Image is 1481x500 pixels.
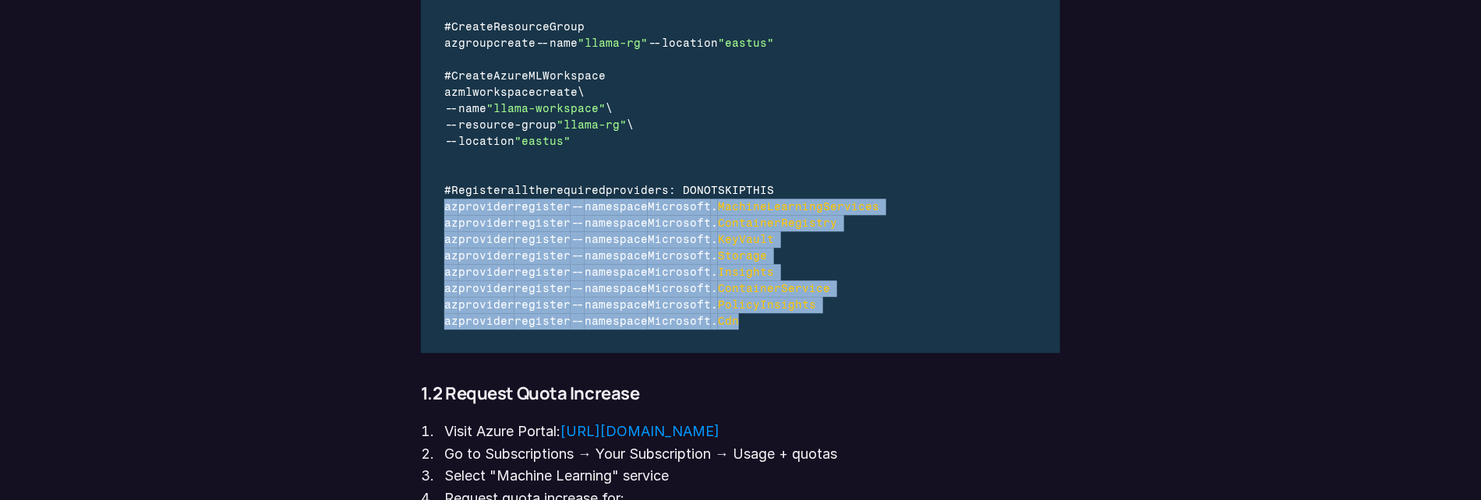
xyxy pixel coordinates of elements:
span: provider [458,315,514,328]
h4: 1.2 Request Quota Increase [421,384,1060,403]
span: ContainerRegistry [718,217,837,230]
span: register [514,200,571,213]
span: THIS [746,184,774,197]
div: # [444,68,895,84]
span: Microsoft [648,266,711,279]
div: -- . [444,231,895,248]
span: namespace [585,200,648,213]
span: MachineLearningServices [718,200,879,213]
span: required [550,184,606,197]
span: register [514,282,571,295]
span: group [521,118,557,132]
span: "llama-rg" [557,118,627,132]
div: -- - \ [444,117,895,133]
p: Go to Subscriptions → Your Subscription → Usage + quotas [444,443,1060,466]
span: provider [458,249,514,262]
span: ml [458,86,472,99]
span: "llama-rg" [578,37,648,50]
span: az [444,200,458,213]
span: KeyVault [718,233,774,246]
span: az [444,249,458,262]
span: location [458,135,514,148]
span: az [444,298,458,312]
p: Visit Azure Portal: [444,421,1060,443]
div: -- . [444,313,895,329]
span: create [493,37,535,50]
span: ContainerService [718,282,830,295]
span: Group [550,20,585,33]
span: namespace [585,315,648,328]
span: az [444,86,458,99]
span: namespace [585,282,648,295]
span: namespace [585,249,648,262]
span: provider [458,217,514,230]
div: -- \ [444,100,895,117]
div: -- -- [444,35,895,51]
span: Workspace [543,69,606,83]
span: create [535,86,578,99]
span: location [662,37,718,50]
span: register [514,249,571,262]
span: SKIP [718,184,746,197]
span: ML [528,69,543,83]
span: Microsoft [648,249,711,262]
span: name [550,37,578,50]
span: Microsoft [648,282,711,295]
span: Register [451,184,507,197]
span: Create [451,20,493,33]
span: provider [458,282,514,295]
span: Insights [718,266,774,279]
span: namespace [585,298,648,312]
div: \ [444,84,895,100]
span: : [669,184,676,197]
span: register [514,315,571,328]
span: provider [458,266,514,279]
span: namespace [585,233,648,246]
span: Microsoft [648,315,711,328]
span: az [444,315,458,328]
div: -- . [444,264,895,280]
span: Microsoft [648,217,711,230]
span: all [507,184,528,197]
div: -- . [444,280,895,297]
div: -- . [444,199,895,215]
div: -- . [444,297,895,313]
span: the [528,184,550,197]
span: Resource [493,20,550,33]
span: provider [458,200,514,213]
span: az [444,233,458,246]
span: "eastus" [514,135,571,148]
span: namespace [585,217,648,230]
span: az [444,217,458,230]
span: group [458,37,493,50]
span: resource [458,118,514,132]
span: DO [683,184,697,197]
span: provider [458,233,514,246]
div: # providers [444,182,895,199]
span: register [514,217,571,230]
span: PolicyInsights [718,298,816,312]
span: register [514,266,571,279]
span: Microsoft [648,200,711,213]
div: # [444,19,895,35]
span: Storage [718,249,767,262]
span: Create [451,69,493,83]
p: Select "Machine Learning" service [444,465,1060,488]
a: [URL][DOMAIN_NAME] [560,423,719,439]
span: Microsoft [648,298,711,312]
span: namespace [585,266,648,279]
span: workspace [472,86,535,99]
span: Cdn [718,315,739,328]
span: az [444,282,458,295]
div: -- . [444,248,895,264]
span: register [514,298,571,312]
span: name [458,102,486,115]
span: az [444,37,458,50]
span: Microsoft [648,233,711,246]
div: -- . [444,215,895,231]
span: az [444,266,458,279]
span: NOT [697,184,718,197]
span: "llama-workspace" [486,102,606,115]
span: "eastus" [718,37,774,50]
div: -- [444,133,895,150]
